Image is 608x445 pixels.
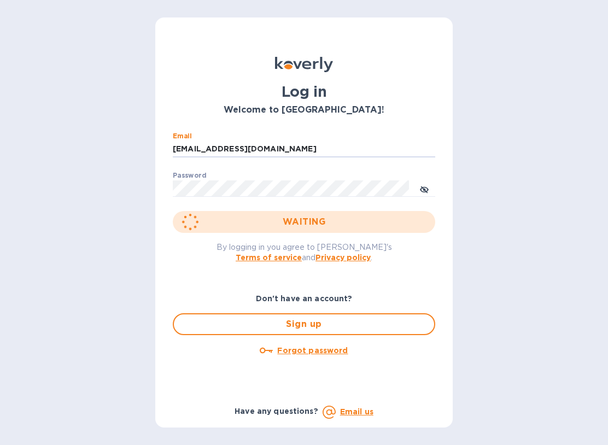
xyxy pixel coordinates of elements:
u: Forgot password [277,346,348,355]
button: toggle password visibility [413,178,435,200]
a: Privacy policy [315,253,371,262]
h3: Welcome to [GEOGRAPHIC_DATA]! [173,105,435,115]
b: Don't have an account? [256,294,353,303]
button: Sign up [173,313,435,335]
input: Enter email address [173,141,435,157]
img: Koverly [275,57,333,72]
h1: Log in [173,83,435,101]
a: Email us [340,407,373,416]
span: By logging in you agree to [PERSON_NAME]'s and . [217,243,392,262]
label: Password [173,173,206,179]
span: Sign up [183,318,425,331]
a: Terms of service [236,253,302,262]
b: Have any questions? [235,407,318,415]
label: Email [173,133,192,140]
